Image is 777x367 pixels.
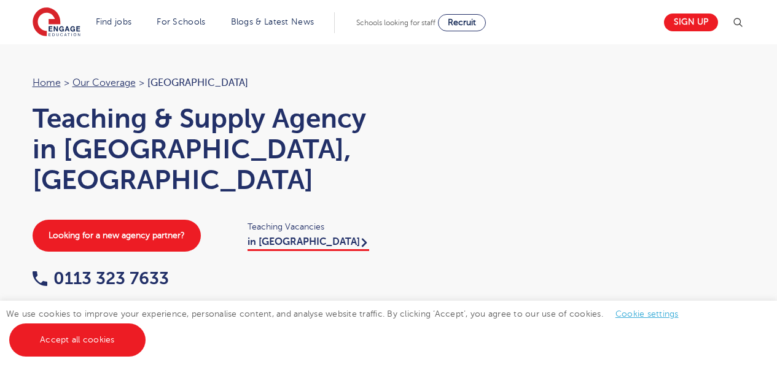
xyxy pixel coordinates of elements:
[33,77,61,88] a: Home
[33,75,377,91] nav: breadcrumb
[64,77,69,88] span: >
[438,14,486,31] a: Recruit
[157,17,205,26] a: For Schools
[356,18,435,27] span: Schools looking for staff
[9,323,146,357] a: Accept all cookies
[96,17,132,26] a: Find jobs
[33,7,80,38] img: Engage Education
[448,18,476,27] span: Recruit
[139,77,144,88] span: >
[33,103,377,195] h1: Teaching & Supply Agency in [GEOGRAPHIC_DATA], [GEOGRAPHIC_DATA]
[72,77,136,88] a: Our coverage
[147,77,248,88] span: [GEOGRAPHIC_DATA]
[248,220,377,234] span: Teaching Vacancies
[6,309,691,344] span: We use cookies to improve your experience, personalise content, and analyse website traffic. By c...
[33,220,201,252] a: Looking for a new agency partner?
[664,14,718,31] a: Sign up
[615,309,679,319] a: Cookie settings
[231,17,314,26] a: Blogs & Latest News
[248,236,369,251] a: in [GEOGRAPHIC_DATA]
[33,269,169,288] a: 0113 323 7633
